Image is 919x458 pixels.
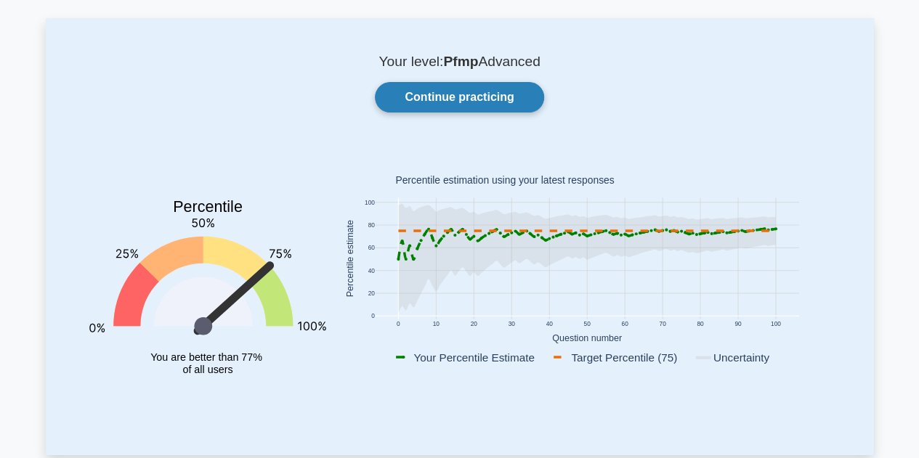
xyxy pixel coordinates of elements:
[395,175,614,187] text: Percentile estimation using your latest responses
[508,320,515,327] text: 30
[364,199,374,206] text: 100
[443,54,478,69] b: Pfmp
[552,333,622,343] text: Question number
[770,320,780,327] text: 100
[583,320,591,327] text: 50
[368,221,375,229] text: 80
[375,82,543,113] a: Continue practicing
[432,320,440,327] text: 10
[371,313,375,320] text: 0
[150,351,262,363] tspan: You are better than 77%
[621,320,628,327] text: 60
[734,320,742,327] text: 90
[81,53,839,70] p: Your level: Advanced
[396,320,400,327] text: 0
[173,198,243,216] text: Percentile
[368,245,375,252] text: 60
[368,290,375,297] text: 20
[368,267,375,274] text: 40
[659,320,666,327] text: 70
[344,220,355,297] text: Percentile estimate
[697,320,704,327] text: 80
[470,320,477,327] text: 20
[182,364,232,376] tspan: of all users
[546,320,553,327] text: 40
